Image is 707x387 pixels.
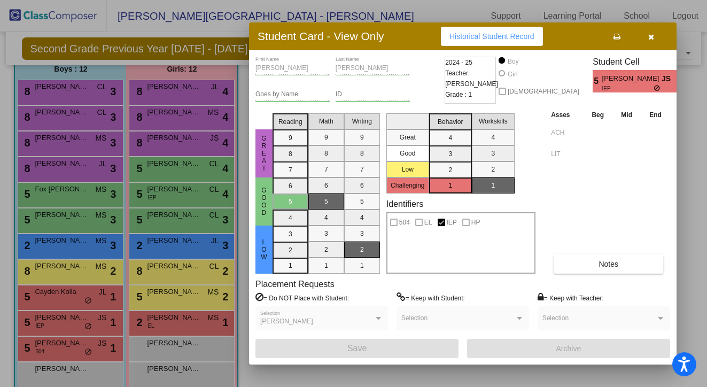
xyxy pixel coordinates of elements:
[255,279,335,289] label: Placement Requests
[445,68,498,89] span: Teacher: [PERSON_NAME]
[554,254,663,274] button: Notes
[386,199,423,209] label: Identifiers
[260,318,313,325] span: [PERSON_NAME]
[258,29,384,43] h3: Student Card - View Only
[399,216,410,229] span: 504
[538,292,604,303] label: = Keep with Teacher:
[593,75,602,88] span: 5
[445,89,472,100] span: Grade : 1
[507,57,519,66] div: Boy
[583,109,612,121] th: Beg
[507,69,518,79] div: Girl
[441,27,543,46] button: Historical Student Record
[424,216,432,229] span: EL
[612,109,641,121] th: Mid
[447,216,457,229] span: IEP
[255,91,330,98] input: goes by name
[599,260,618,268] span: Notes
[602,84,654,92] span: IEP
[397,292,465,303] label: = Keep with Student:
[641,109,670,121] th: End
[449,32,534,41] span: Historical Student Record
[471,216,480,229] span: HP
[551,125,580,141] input: assessment
[548,109,583,121] th: Asses
[508,85,579,98] span: [DEMOGRAPHIC_DATA]
[255,339,459,358] button: Save
[677,75,686,88] span: 1
[556,344,581,353] span: Archive
[445,57,472,68] span: 2024 - 25
[347,344,367,353] span: Save
[551,146,580,162] input: assessment
[662,73,677,84] span: JS
[259,135,269,172] span: Great
[593,57,686,67] h3: Student Cell
[259,187,269,216] span: Good
[602,73,662,84] span: [PERSON_NAME]
[259,238,269,261] span: Low
[467,339,670,358] button: Archive
[255,292,349,303] label: = Do NOT Place with Student:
